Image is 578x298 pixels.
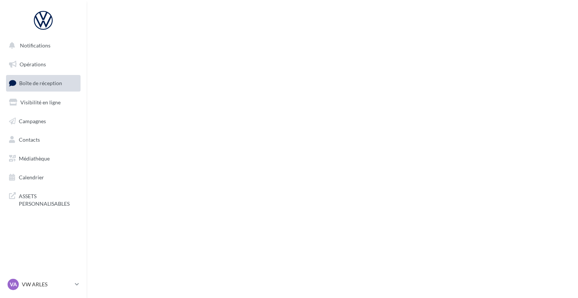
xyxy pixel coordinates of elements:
span: ASSETS PERSONNALISABLES [19,191,78,207]
a: Campagnes [5,113,82,129]
a: Boîte de réception [5,75,82,91]
a: Médiathèque [5,151,82,167]
span: Contacts [19,136,40,143]
span: Boîte de réception [19,80,62,86]
span: Opérations [20,61,46,67]
a: Calendrier [5,170,82,185]
a: VA VW ARLES [6,277,81,292]
a: Contacts [5,132,82,148]
span: Médiathèque [19,155,50,162]
span: Campagnes [19,118,46,124]
span: Notifications [20,42,50,49]
button: Notifications [5,38,79,53]
a: ASSETS PERSONNALISABLES [5,188,82,210]
a: Opérations [5,57,82,72]
a: Visibilité en ligne [5,95,82,110]
span: Calendrier [19,174,44,180]
p: VW ARLES [22,281,72,288]
span: VA [10,281,17,288]
span: Visibilité en ligne [20,99,61,105]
